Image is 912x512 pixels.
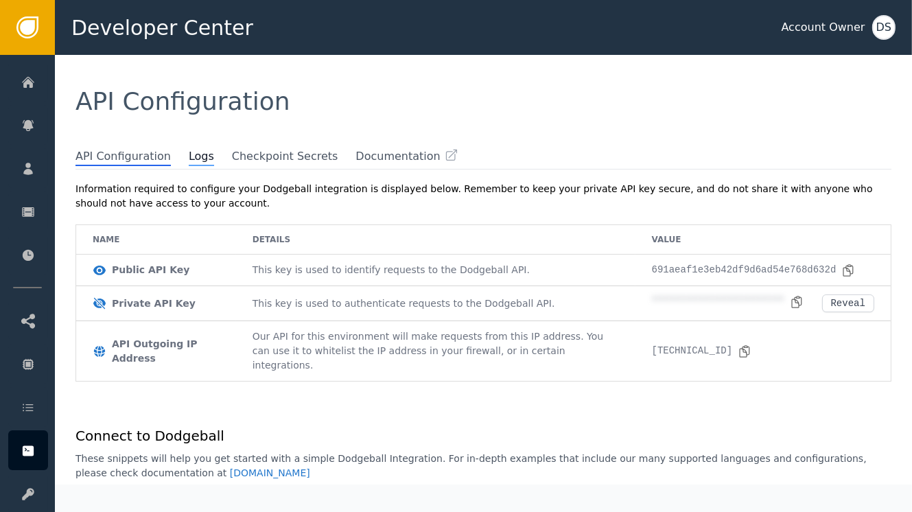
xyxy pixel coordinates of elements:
div: Reveal [831,298,865,309]
div: Information required to configure your Dodgeball integration is displayed below. Remember to keep... [75,182,891,211]
span: Documentation [355,148,440,165]
span: API Configuration [75,148,171,166]
td: Name [76,225,236,255]
p: These snippets will help you get started with a simple Dodgeball Integration. For in-depth exampl... [75,452,891,480]
div: 691aeaf1e3eb42df9d6ad54e768d632d [652,263,856,277]
h1: Connect to Dodgeball [75,426,891,446]
div: API Outgoing IP Address [112,337,220,366]
div: Public API Key [112,263,189,277]
span: API Configuration [75,87,290,115]
button: Reveal [822,294,874,312]
td: Value [635,225,891,255]
td: Our API for this environment will make requests from this IP address. You can use it to whitelist... [236,321,635,381]
td: This key is used to identify requests to the Dodgeball API. [236,255,635,286]
td: This key is used to authenticate requests to the Dodgeball API. [236,286,635,321]
td: Details [236,225,635,255]
button: DS [872,15,896,40]
div: Account Owner [782,19,865,36]
a: [DOMAIN_NAME] [230,467,310,478]
div: [TECHNICAL_ID] [652,344,752,358]
span: Developer Center [71,12,253,43]
a: Documentation [355,148,458,165]
span: Checkpoint Secrets [232,148,338,165]
span: Logs [189,148,214,166]
div: Private API Key [112,296,196,311]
